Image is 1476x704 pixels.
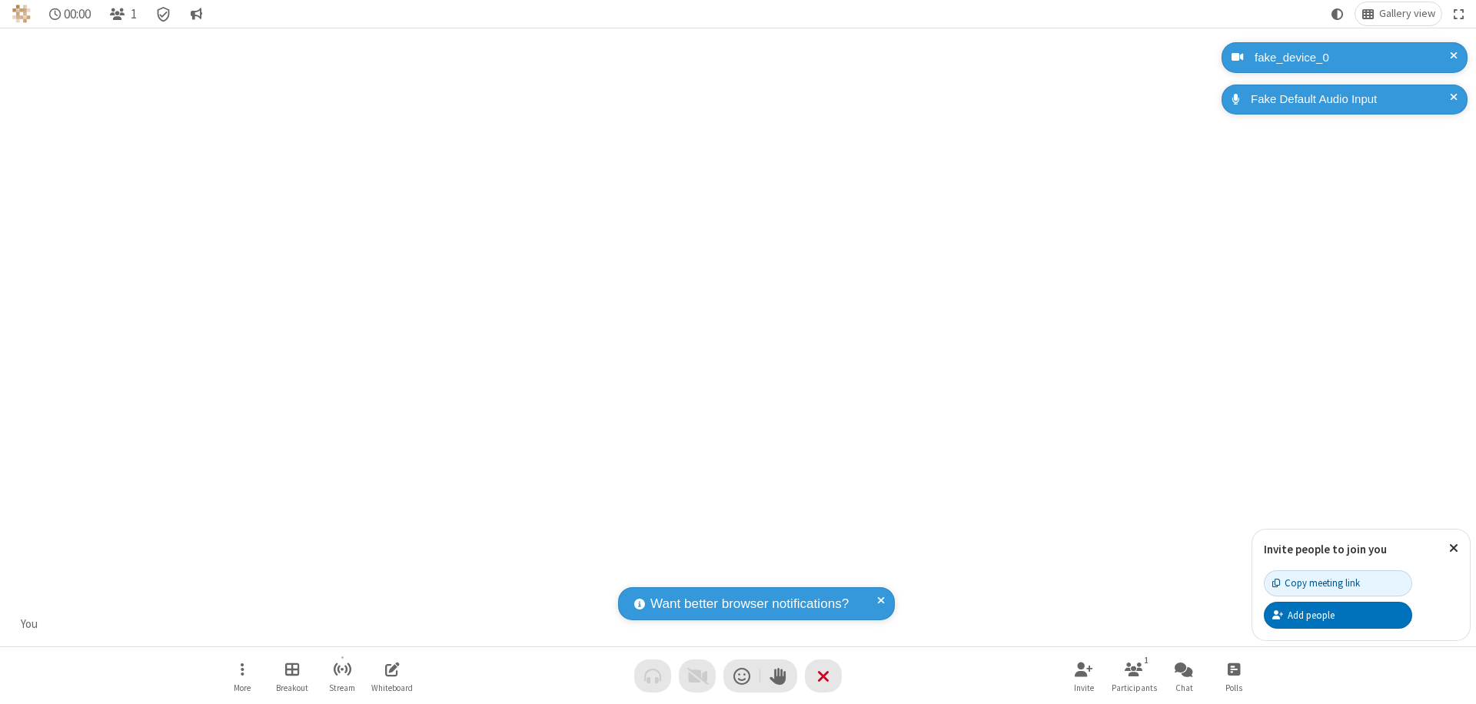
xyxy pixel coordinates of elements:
[43,2,98,25] div: Timer
[1175,683,1193,692] span: Chat
[1074,683,1094,692] span: Invite
[1448,2,1471,25] button: Fullscreen
[12,5,31,23] img: QA Selenium DO NOT DELETE OR CHANGE
[1264,570,1412,596] button: Copy meeting link
[1061,654,1107,698] button: Invite participants (⌘+Shift+I)
[1140,653,1153,667] div: 1
[1211,654,1257,698] button: Open poll
[1111,654,1157,698] button: Open participant list
[103,2,143,25] button: Open participant list
[15,616,44,633] div: You
[184,2,208,25] button: Conversation
[1438,530,1470,567] button: Close popover
[1272,576,1360,590] div: Copy meeting link
[1264,542,1387,556] label: Invite people to join you
[1225,683,1242,692] span: Polls
[276,683,308,692] span: Breakout
[1264,602,1412,628] button: Add people
[760,659,797,692] button: Raise hand
[219,654,265,698] button: Open menu
[319,654,365,698] button: Start streaming
[1245,91,1456,108] div: Fake Default Audio Input
[1112,683,1157,692] span: Participants
[64,7,91,22] span: 00:00
[723,659,760,692] button: Send a reaction
[805,659,842,692] button: End or leave meeting
[131,7,137,22] span: 1
[369,654,415,698] button: Open shared whiteboard
[634,659,671,692] button: Audio problem - check your Internet connection or call by phone
[329,683,355,692] span: Stream
[371,683,413,692] span: Whiteboard
[1249,49,1456,67] div: fake_device_0
[1325,2,1350,25] button: Using system theme
[1355,2,1441,25] button: Change layout
[1161,654,1207,698] button: Open chat
[650,594,849,614] span: Want better browser notifications?
[269,654,315,698] button: Manage Breakout Rooms
[149,2,178,25] div: Meeting details Encryption enabled
[234,683,251,692] span: More
[1379,8,1435,20] span: Gallery view
[679,659,716,692] button: Video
